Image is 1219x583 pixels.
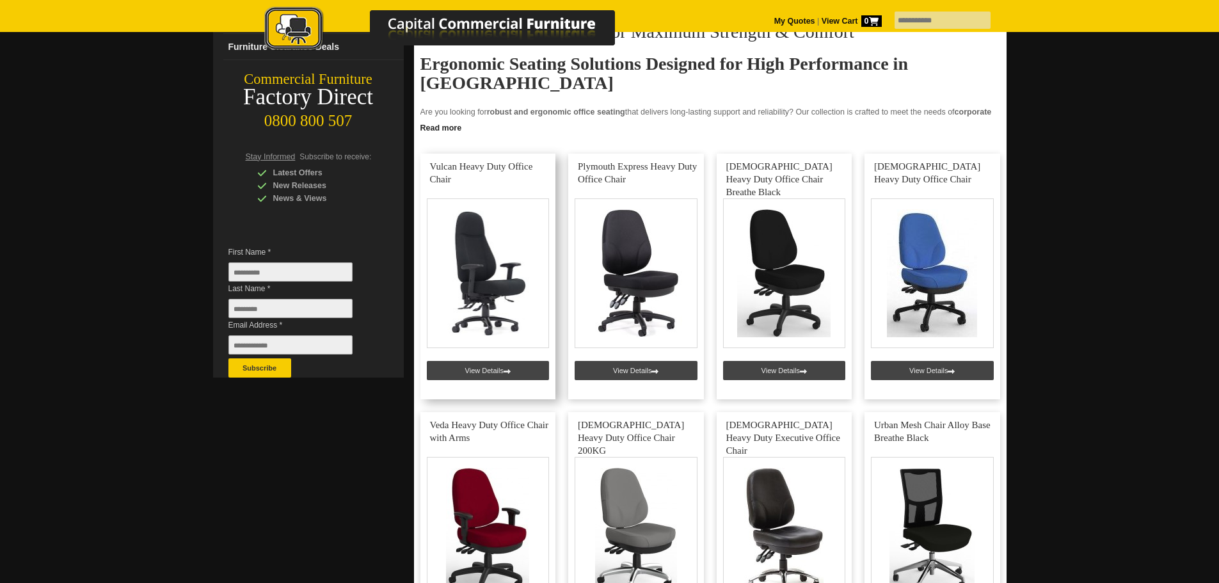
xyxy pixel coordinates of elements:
span: Last Name * [228,282,372,295]
div: Commercial Furniture [213,70,404,88]
a: View Cart0 [819,17,881,26]
div: News & Views [257,192,379,205]
a: Click to read more [414,118,1007,134]
div: 0800 800 507 [213,106,404,130]
span: First Name * [228,246,372,259]
a: Furniture Clearance Deals [223,34,404,60]
span: Stay Informed [246,152,296,161]
img: Capital Commercial Furniture Logo [229,6,677,53]
strong: robust and ergonomic office seating [487,108,625,116]
div: Factory Direct [213,88,404,106]
strong: Ergonomic Seating Solutions Designed for High Performance in [GEOGRAPHIC_DATA] [420,54,908,93]
input: First Name * [228,262,353,282]
h2: Reinforced Office Chairs for Maximum Strength & Comfort [420,22,1000,42]
p: Are you looking for that delivers long-lasting support and reliability? Our collection is crafted... [420,106,1000,144]
span: Email Address * [228,319,372,331]
a: Capital Commercial Furniture Logo [229,6,677,57]
div: New Releases [257,179,379,192]
div: Latest Offers [257,166,379,179]
button: Subscribe [228,358,291,378]
span: 0 [861,15,882,27]
a: My Quotes [774,17,815,26]
input: Email Address * [228,335,353,355]
input: Last Name * [228,299,353,318]
strong: View Cart [822,17,882,26]
span: Subscribe to receive: [299,152,371,161]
